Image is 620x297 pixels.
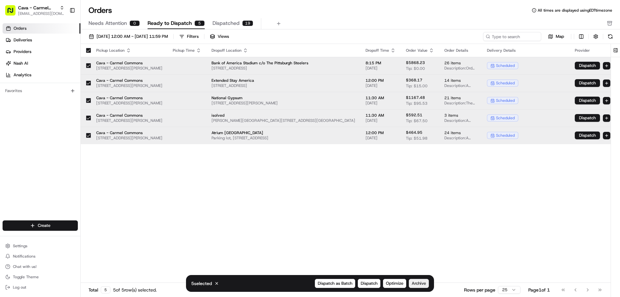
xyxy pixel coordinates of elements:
span: Ready to Dispatch [148,19,192,27]
button: Settings [3,241,78,250]
span: Knowledge Base [13,144,49,151]
span: [PERSON_NAME] [20,118,52,123]
span: All times are displayed using EDT timezone [538,8,612,13]
button: [EMAIL_ADDRESS][DOMAIN_NAME] [18,11,64,16]
span: Analytics [14,72,31,78]
span: [STREET_ADDRESS] [212,66,355,71]
span: scheduled [496,80,515,86]
span: 12:00 PM [366,130,396,135]
div: 5 [194,20,205,26]
span: [STREET_ADDRESS][PERSON_NAME] [96,118,162,123]
button: Map [544,33,568,40]
span: Views [218,34,229,39]
div: Filters [187,34,199,39]
span: 21 items [444,95,477,101]
a: Deliveries [3,35,80,45]
span: • [54,100,56,105]
span: • [54,118,56,123]
span: Tip: $15.00 [406,83,428,89]
div: Delivery Details [487,48,564,53]
span: Notifications [13,254,36,259]
span: Archive [412,281,426,286]
span: scheduled [496,115,515,121]
span: Description: A catering order for 14 people, featuring a Group Bowl Bar with grilled chicken and ... [444,83,477,88]
button: Views [207,32,232,41]
div: 19 [242,20,253,26]
span: 11:30 AM [366,95,396,101]
p: Rows per page [464,287,495,293]
img: 1736555255976-a54dd68f-1ca7-489b-9aae-adbdc363a1c4 [13,101,18,106]
span: 24 items [444,130,477,135]
span: [DATE] [366,135,396,141]
span: Log out [13,285,26,290]
a: 💻API Documentation [52,142,106,154]
a: Providers [3,47,80,57]
span: 14 items [444,78,477,83]
a: Nash AI [3,58,80,69]
span: scheduled [496,98,515,103]
span: Cava - Carmel Commons [96,130,162,135]
span: $5868.23 [406,60,425,65]
h1: Orders [88,5,112,16]
div: Page 1 of 1 [528,287,550,293]
span: [STREET_ADDRESS][PERSON_NAME] [96,66,162,71]
span: Providers [14,49,31,55]
button: Cava - Carmel Commons[EMAIL_ADDRESS][DOMAIN_NAME] [3,3,67,18]
span: 3 items [444,113,477,118]
div: Provider [575,48,610,53]
span: Needs Attention [88,19,127,27]
span: Description: A catering order for 30 people including 3x GROUP BOWL BAR - Grilled Chicken with sa... [444,118,477,123]
button: Refresh [606,32,615,41]
div: Start new chat [29,62,106,68]
span: Tip: $51.98 [406,136,428,141]
span: Atrium [GEOGRAPHIC_DATA] [212,130,355,135]
button: Dispatch [575,132,600,139]
span: Pylon [64,160,78,165]
button: Optimize [383,279,406,288]
div: Past conversations [6,84,41,89]
span: [STREET_ADDRESS][PERSON_NAME] [96,101,162,106]
span: Tip: $95.53 [406,101,428,106]
button: Dispatch [575,114,600,122]
span: 12:00 PM [366,78,396,83]
div: Pickup Location [96,48,162,53]
span: [DATE] [366,118,396,123]
span: 11:30 AM [366,113,396,118]
button: Log out [3,283,78,292]
div: 📗 [6,145,12,150]
span: Bank of America Stadium c/o The Pittsburgh Steelers [212,60,355,66]
span: $592.51 [406,112,422,118]
div: Order Value [406,48,434,53]
span: Toggle Theme [13,274,39,280]
div: 0 [129,20,140,26]
span: [DATE] [57,100,70,105]
span: Parking lot, [STREET_ADDRESS] [212,135,355,141]
span: $464.95 [406,130,422,135]
img: Grace Nketiah [6,111,17,122]
button: Dispatch [575,62,600,69]
span: [DATE] 12:00 AM - [DATE] 11:59 PM [97,34,168,39]
button: Create [3,220,78,231]
span: API Documentation [61,144,104,151]
div: Favorites [3,86,78,96]
span: Orders [14,26,26,31]
button: [DATE] 12:00 AM - [DATE] 11:59 PM [86,32,171,41]
div: 5 of 5 row(s) selected. [113,287,157,293]
button: Dispatch [575,79,600,87]
a: Orders [3,23,80,34]
button: Dispatch [358,279,380,288]
input: Clear [17,42,107,48]
div: Total [88,286,110,293]
span: Cava - Carmel Commons [96,78,162,83]
p: Welcome 👋 [6,26,118,36]
div: 💻 [55,145,60,150]
span: Map [556,34,564,39]
span: Chat with us! [13,264,36,269]
span: 26 items [444,60,477,66]
span: scheduled [496,133,515,138]
span: Nash AI [14,60,28,66]
span: $1167.48 [406,95,425,100]
span: [DATE] [57,118,70,123]
button: Dispatch [575,97,600,104]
